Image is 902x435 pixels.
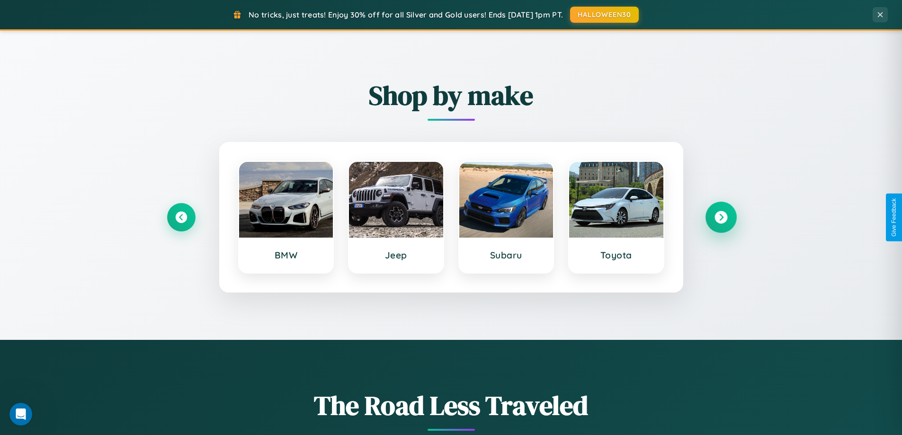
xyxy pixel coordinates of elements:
[9,403,32,426] iframe: Intercom live chat
[579,249,654,261] h3: Toyota
[167,387,735,424] h1: The Road Less Traveled
[167,77,735,114] h2: Shop by make
[469,249,544,261] h3: Subaru
[570,7,639,23] button: HALLOWEEN30
[891,198,897,237] div: Give Feedback
[249,10,563,19] span: No tricks, just treats! Enjoy 30% off for all Silver and Gold users! Ends [DATE] 1pm PT.
[358,249,434,261] h3: Jeep
[249,249,324,261] h3: BMW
